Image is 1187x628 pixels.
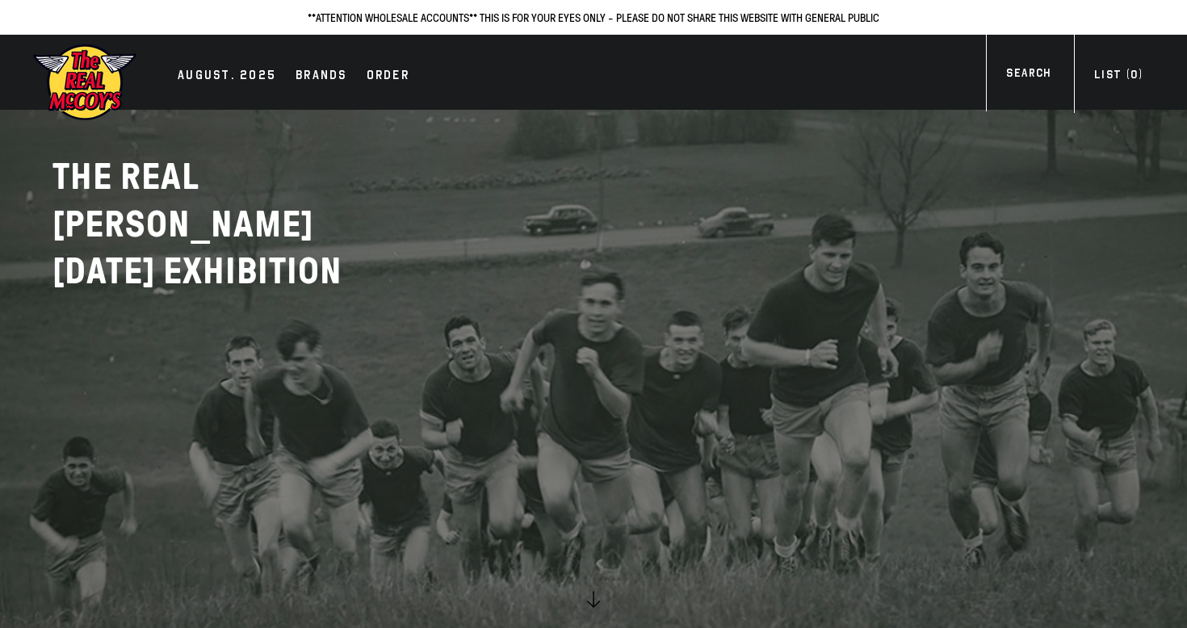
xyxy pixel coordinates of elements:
div: Order [367,65,409,88]
p: **ATTENTION WHOLESALE ACCOUNTS** THIS IS FOR YOUR EYES ONLY - PLEASE DO NOT SHARE THIS WEBSITE WI... [16,8,1171,27]
div: Brands [296,65,347,88]
img: mccoys-exhibition [32,43,137,122]
a: Search [986,65,1071,86]
p: [DATE] EXHIBITION [52,248,456,295]
h2: THE REAL [PERSON_NAME] [52,153,456,295]
div: Search [1006,65,1051,86]
div: List ( ) [1094,66,1143,88]
a: List (0) [1074,66,1163,88]
div: AUGUST. 2025 [178,65,276,88]
a: Order [359,65,417,88]
a: AUGUST. 2025 [170,65,284,88]
span: 0 [1130,68,1138,82]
